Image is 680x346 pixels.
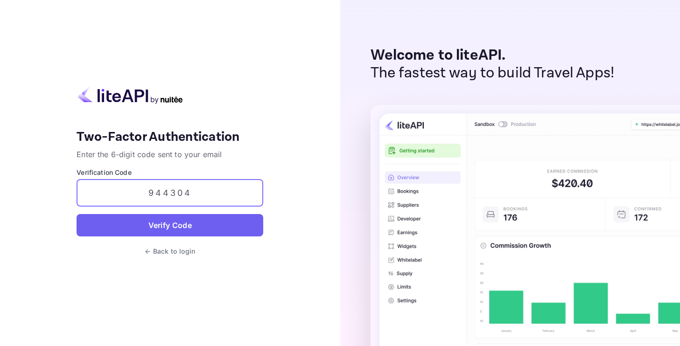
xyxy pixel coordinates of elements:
[371,64,615,82] p: The fastest way to build Travel Apps!
[371,47,615,64] p: Welcome to liteAPI.
[77,86,184,104] img: liteapi
[139,242,201,260] button: ← Back to login
[77,179,263,207] input: Enter 6-digit code
[77,167,263,177] label: Verification Code
[77,149,263,160] p: Enter the 6-digit code sent to your email
[77,214,263,236] button: Verify Code
[77,129,263,145] h4: Two-Factor Authentication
